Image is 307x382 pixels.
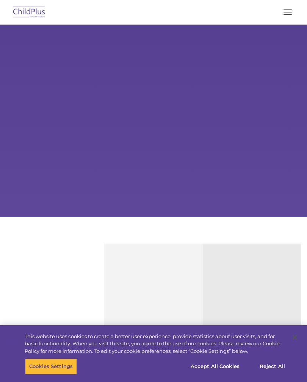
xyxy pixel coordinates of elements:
div: This website uses cookies to create a better user experience, provide statistics about user visit... [25,333,286,355]
button: Reject All [249,359,296,374]
button: Accept All Cookies [186,359,244,374]
button: Close [287,329,303,346]
img: ChildPlus by Procare Solutions [11,3,47,21]
button: Cookies Settings [25,359,77,374]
